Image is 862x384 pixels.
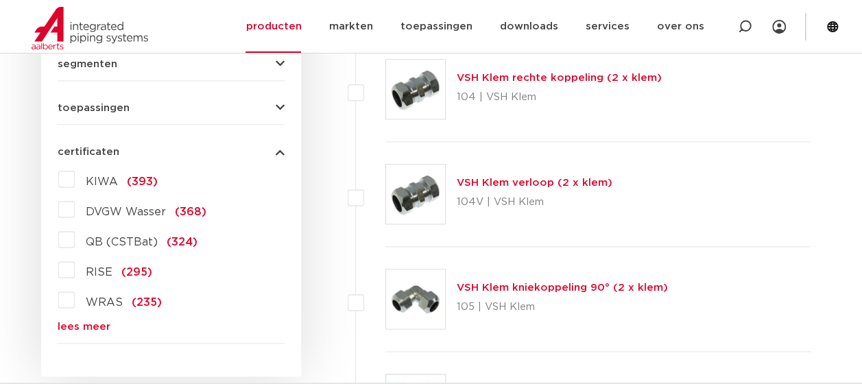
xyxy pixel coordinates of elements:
span: (295) [121,267,152,278]
span: (368) [175,206,206,217]
button: toepassingen [58,103,285,113]
a: VSH Klem kniekoppeling 90° (2 x klem) [457,283,668,293]
img: Thumbnail for VSH Klem kniekoppeling 90° (2 x klem) [386,269,445,328]
img: Thumbnail for VSH Klem rechte koppeling (2 x klem) [386,60,445,119]
a: VSH Klem verloop (2 x klem) [457,178,612,188]
p: 104 | VSH Klem [457,86,662,108]
span: certificaten [58,147,119,157]
span: KIWA [86,176,118,187]
span: QB (CSTBat) [86,237,158,248]
p: 105 | VSH Klem [457,296,668,318]
span: (324) [167,237,197,248]
span: RISE [86,267,112,278]
a: VSH Klem rechte koppeling (2 x klem) [457,73,662,83]
span: DVGW Wasser [86,206,166,217]
button: certificaten [58,147,285,157]
img: Thumbnail for VSH Klem verloop (2 x klem) [386,165,445,224]
span: (235) [132,297,162,308]
span: (393) [127,176,158,187]
span: segmenten [58,59,117,69]
span: WRAS [86,297,123,308]
button: segmenten [58,59,285,69]
span: toepassingen [58,103,130,113]
p: 104V | VSH Klem [457,191,612,213]
a: lees meer [58,322,285,332]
